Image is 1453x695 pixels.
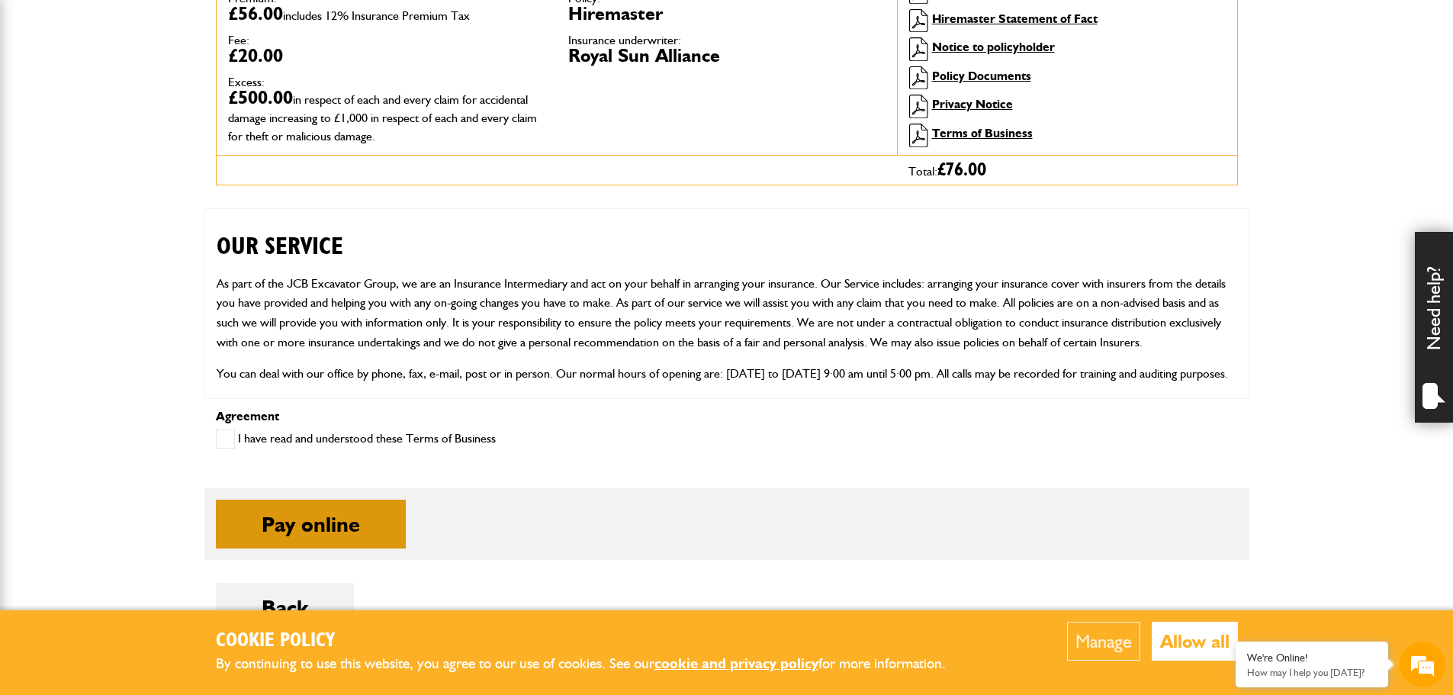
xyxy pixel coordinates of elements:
dd: £56.00 [228,5,545,23]
p: By continuing to use this website, you agree to our use of cookies. See our for more information. [216,652,971,676]
div: We're Online! [1247,652,1377,664]
dt: Fee: [228,34,545,47]
h2: Cookie Policy [216,629,971,653]
input: Enter your email address [20,186,278,220]
dd: Hiremaster [568,5,886,23]
dt: Insurance underwriter: [568,34,886,47]
p: As part of the JCB Excavator Group, we are an Insurance Intermediary and act on your behalf in ar... [217,274,1237,352]
dd: £20.00 [228,47,545,65]
input: Enter your last name [20,141,278,175]
a: cookie and privacy policy [654,655,818,672]
button: Allow all [1152,622,1238,661]
button: Back [216,583,354,632]
div: Need help? [1415,232,1453,423]
a: Privacy Notice [932,97,1013,111]
p: How may I help you today? [1247,667,1377,678]
span: £ [937,161,986,179]
a: Policy Documents [932,69,1031,83]
h2: OUR SERVICE [217,209,1237,261]
span: includes 12% Insurance Premium Tax [283,8,470,23]
p: Agreement [216,410,1238,423]
div: Chat with us now [79,85,256,105]
input: Enter your phone number [20,231,278,265]
a: Terms of Business [932,126,1033,140]
label: I have read and understood these Terms of Business [216,430,496,449]
div: Total: [897,156,1237,185]
a: Notice to policyholder [932,40,1055,54]
button: Manage [1067,622,1140,661]
a: Hiremaster Statement of Fact [932,11,1098,26]
em: Start Chat [207,470,277,491]
h2: CUSTOMER PROTECTION INFORMATION [217,396,1237,448]
p: You can deal with our office by phone, fax, e-mail, post or in person. Our normal hours of openin... [217,364,1237,384]
dt: Excess: [228,76,545,88]
dd: Royal Sun Alliance [568,47,886,65]
div: Minimize live chat window [250,8,287,44]
button: Pay online [216,500,406,549]
img: d_20077148190_company_1631870298795_20077148190 [26,85,64,106]
span: 76.00 [946,161,986,179]
dd: £500.00 [228,88,545,143]
span: in respect of each and every claim for accidental damage increasing to £1,000 in respect of each ... [228,92,537,143]
textarea: Type your message and hit 'Enter' [20,276,278,457]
